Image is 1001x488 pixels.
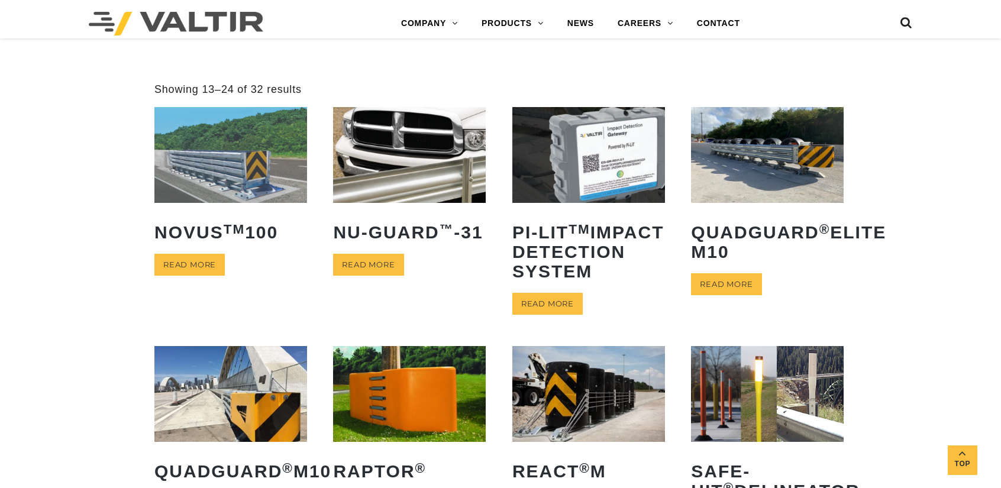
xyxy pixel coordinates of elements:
h2: QuadGuard Elite M10 [691,214,844,270]
sup: TM [569,222,590,237]
span: Top [948,457,977,471]
a: NEWS [556,12,606,35]
sup: ® [819,222,831,237]
a: PI-LITTMImpact Detection System [512,107,665,289]
a: NU-GUARD™-31 [333,107,486,250]
sup: ® [282,461,293,476]
sup: ™ [440,222,454,237]
a: Read more about “NU-GUARD™-31” [333,254,403,276]
a: NOVUSTM100 [154,107,307,250]
a: COMPANY [389,12,470,35]
a: QuadGuard®Elite M10 [691,107,844,270]
img: Valtir [89,12,263,35]
sup: TM [224,222,246,237]
a: Top [948,445,977,475]
a: CAREERS [606,12,685,35]
p: Showing 13–24 of 32 results [154,83,302,96]
a: Read more about “PI-LITTM Impact Detection System” [512,293,583,315]
a: PRODUCTS [470,12,556,35]
a: Read more about “QuadGuard® Elite M10” [691,273,761,295]
sup: ® [579,461,590,476]
h2: NOVUS 100 [154,214,307,251]
sup: ® [415,461,427,476]
a: Read more about “NOVUSTM 100” [154,254,225,276]
a: CONTACT [685,12,752,35]
h2: NU-GUARD -31 [333,214,486,251]
h2: PI-LIT Impact Detection System [512,214,665,290]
